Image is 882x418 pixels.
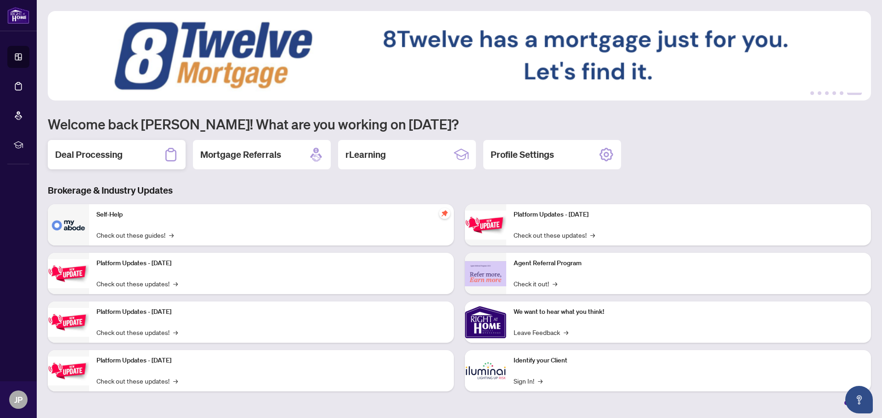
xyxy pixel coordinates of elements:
img: Agent Referral Program [465,261,506,286]
p: We want to hear what you think! [514,307,864,317]
img: Platform Updates - June 23, 2025 [465,211,506,240]
p: Platform Updates - [DATE] [96,356,447,366]
p: Platform Updates - [DATE] [96,258,447,268]
h2: Mortgage Referrals [200,148,281,161]
span: → [169,230,174,240]
a: Leave Feedback→ [514,327,568,337]
h2: Profile Settings [491,148,554,161]
span: → [564,327,568,337]
img: Platform Updates - September 16, 2025 [48,259,89,288]
img: We want to hear what you think! [465,301,506,343]
button: 2 [818,91,821,95]
span: → [590,230,595,240]
h2: Deal Processing [55,148,123,161]
span: → [553,279,557,289]
button: 1 [810,91,814,95]
span: → [173,279,178,289]
span: → [173,327,178,337]
button: 5 [840,91,843,95]
a: Check it out!→ [514,279,557,289]
p: Platform Updates - [DATE] [96,307,447,317]
a: Check out these updates!→ [514,230,595,240]
h1: Welcome back [PERSON_NAME]! What are you working on [DATE]? [48,115,871,133]
span: pushpin [439,208,450,219]
p: Agent Referral Program [514,258,864,268]
a: Check out these updates!→ [96,327,178,337]
img: Identify your Client [465,350,506,391]
p: Identify your Client [514,356,864,366]
img: Self-Help [48,204,89,245]
img: Platform Updates - July 21, 2025 [48,308,89,337]
a: Check out these updates!→ [96,376,178,386]
span: → [173,376,178,386]
h2: rLearning [345,148,386,161]
img: Platform Updates - July 8, 2025 [48,357,89,385]
p: Platform Updates - [DATE] [514,210,864,220]
h3: Brokerage & Industry Updates [48,184,871,197]
img: Slide 5 [48,11,871,100]
a: Sign In!→ [514,376,543,386]
span: JP [14,393,23,406]
a: Check out these guides!→ [96,230,174,240]
button: Open asap [845,386,873,413]
a: Check out these updates!→ [96,279,178,289]
img: logo [7,7,29,24]
button: 4 [832,91,836,95]
button: 6 [847,91,862,95]
span: → [538,376,543,386]
button: 3 [825,91,829,95]
p: Self-Help [96,210,447,220]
